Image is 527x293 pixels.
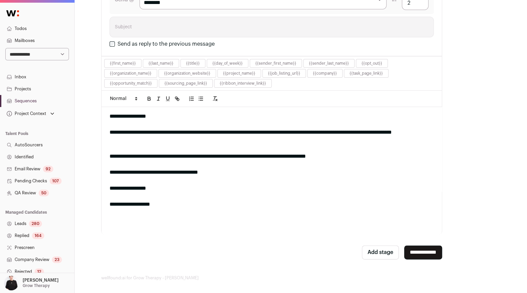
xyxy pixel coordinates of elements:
div: 12 [35,268,44,275]
p: Grow Therapy [23,283,50,288]
footer: wellfound:ai for Grow Therapy - [PERSON_NAME] [101,275,501,281]
div: 92 [43,166,53,172]
div: 50 [39,190,49,196]
button: {{task_page_link}} [350,71,383,76]
div: Project Context [5,111,46,116]
button: {{ribbon_interview_link}} [220,81,266,86]
input: Subject [110,17,434,37]
button: {{project_name}} [223,71,255,76]
div: 23 [52,256,62,263]
label: Send as reply to the previous message [118,41,215,47]
button: {{organization_name}} [110,71,151,76]
button: Add stage [362,245,399,259]
div: 280 [29,220,42,227]
button: {{company}} [313,71,337,76]
button: {{title}} [186,61,200,66]
button: {{last_name}} [148,61,173,66]
button: {{organization_website}} [164,71,210,76]
div: 107 [50,178,62,184]
div: 164 [32,232,44,239]
button: {{first_name}} [110,61,136,66]
button: {{job_listing_url}} [268,71,300,76]
button: {{sender_first_name}} [255,61,296,66]
img: 9240684-medium_jpg [4,276,19,290]
img: Wellfound [3,7,23,20]
button: {{sender_last_name}} [309,61,349,66]
button: Open dropdown [5,109,56,118]
button: Open dropdown [3,276,60,290]
button: {{sourcing_page_link}} [164,81,207,86]
button: {{opportunity_match}} [110,81,152,86]
button: {{day_of_week}} [212,61,243,66]
button: {{opt_out}} [362,61,382,66]
p: [PERSON_NAME] [23,278,59,283]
